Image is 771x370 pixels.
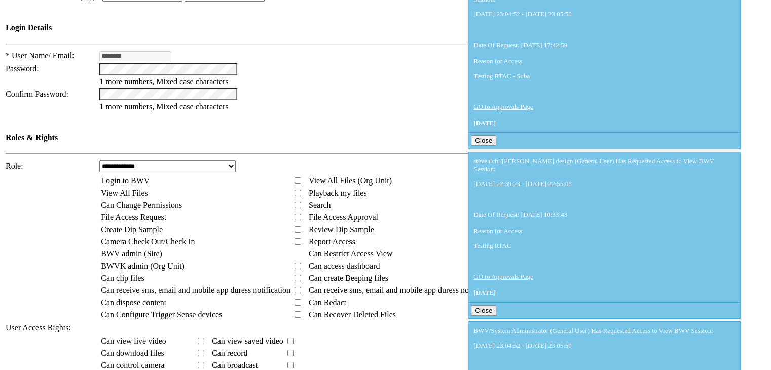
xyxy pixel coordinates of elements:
[101,310,222,319] span: Can Configure Trigger Sense devices
[101,337,166,345] span: Can view live video
[101,237,195,246] span: Camera Check Out/Check In
[99,77,228,86] span: 1 more numbers, Mixed case characters
[473,119,496,127] span: [DATE]
[471,135,496,146] button: Close
[101,361,164,369] span: Can control camera
[473,289,496,297] span: [DATE]
[473,10,735,18] p: [DATE] 23:04:52 - [DATE] 23:05:50
[101,274,144,282] span: Can clip files
[101,213,166,221] span: File Access Request
[473,242,735,250] p: Testing RTAC
[99,102,228,111] span: 1 more numbers, Mixed case characters
[101,249,162,258] span: BWV admin (Site)
[101,189,148,197] span: View All Files
[6,64,39,73] span: Password:
[473,103,533,110] a: GO to Approvals Page
[6,133,544,142] h4: Roles & Rights
[6,51,75,60] span: * User Name/ Email:
[212,337,283,345] span: Can view saved video
[101,225,163,234] span: Create Dip Sample
[101,349,164,357] span: Can download files
[101,298,166,307] span: Can dispose content
[212,349,248,357] span: Can record
[6,323,71,332] span: User Access Rights:
[6,23,544,32] h4: Login Details
[5,160,98,173] td: Role:
[101,262,185,270] span: BWVK admin (Org Unit)
[473,72,735,80] p: Testing RTAC - Suba
[101,286,290,294] span: Can receive sms, email and mobile app duress notification
[212,361,258,369] span: Can broadcast
[473,342,735,350] p: [DATE] 23:04:52 - [DATE] 23:05:50
[101,176,150,185] span: Login to BWV
[473,157,735,297] div: stevealchi/[PERSON_NAME] design (General User) Has Requested Access to View BWV Session: Date Of ...
[471,305,496,316] button: Close
[101,201,182,209] span: Can Change Permissions
[6,90,68,98] span: Confirm Password:
[473,273,533,280] a: GO to Approvals Page
[473,180,735,188] p: [DATE] 22:39:23 - [DATE] 22:55:06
